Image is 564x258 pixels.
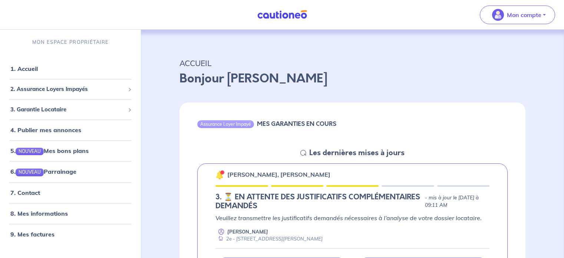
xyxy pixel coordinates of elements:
[215,193,489,210] div: state: DOCUMENTS-INCOMPLETE, Context: NEW,CHOOSE-CERTIFICATE,RELATIONSHIP,LESSOR-DOCUMENTS
[425,194,489,209] p: - mis à jour le [DATE] à 09:11 AM
[3,185,138,200] div: 7. Contact
[32,39,109,46] p: MON ESPACE PROPRIÉTAIRE
[3,82,138,97] div: 2. Assurance Loyers Impayés
[3,123,138,137] div: 4. Publier mes annonces
[3,102,138,117] div: 3. Garantie Locataire
[10,210,68,217] a: 8. Mes informations
[10,147,89,154] a: 5.NOUVEAUMes bons plans
[10,65,38,72] a: 1. Accueil
[10,126,81,134] a: 4. Publier mes annonces
[480,6,555,24] button: illu_account_valid_menu.svgMon compte
[257,120,336,127] h6: MES GARANTIES EN COURS
[3,143,138,158] div: 5.NOUVEAUMes bons plans
[10,105,125,114] span: 3. Garantie Locataire
[227,228,268,235] p: [PERSON_NAME]
[3,164,138,179] div: 6.NOUVEAUParrainage
[507,10,541,19] p: Mon compte
[215,170,224,179] img: 🔔
[254,10,310,19] img: Cautioneo
[227,170,330,179] p: [PERSON_NAME], [PERSON_NAME]
[10,189,40,196] a: 7. Contact
[215,235,323,242] div: 2e - [STREET_ADDRESS][PERSON_NAME]
[3,227,138,242] div: 9. Mes factures
[309,148,405,157] h5: Les dernières mises à jours
[179,70,525,88] p: Bonjour [PERSON_NAME]
[3,61,138,76] div: 1. Accueil
[3,206,138,221] div: 8. Mes informations
[197,120,254,128] div: Assurance Loyer Impayé
[10,231,55,238] a: 9. Mes factures
[10,168,76,175] a: 6.NOUVEAUParrainage
[179,56,525,70] p: ACCUEIL
[10,85,125,94] span: 2. Assurance Loyers Impayés
[215,193,422,210] h5: 3. ⏳️️ EN ATTENTE DES JUSTIFICATIFS COMPLÉMENTAIRES DEMANDÉS
[215,213,489,222] p: Veuillez transmettre les justificatifs demandés nécessaires à l’analyse de votre dossier locataire.
[492,9,504,21] img: illu_account_valid_menu.svg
